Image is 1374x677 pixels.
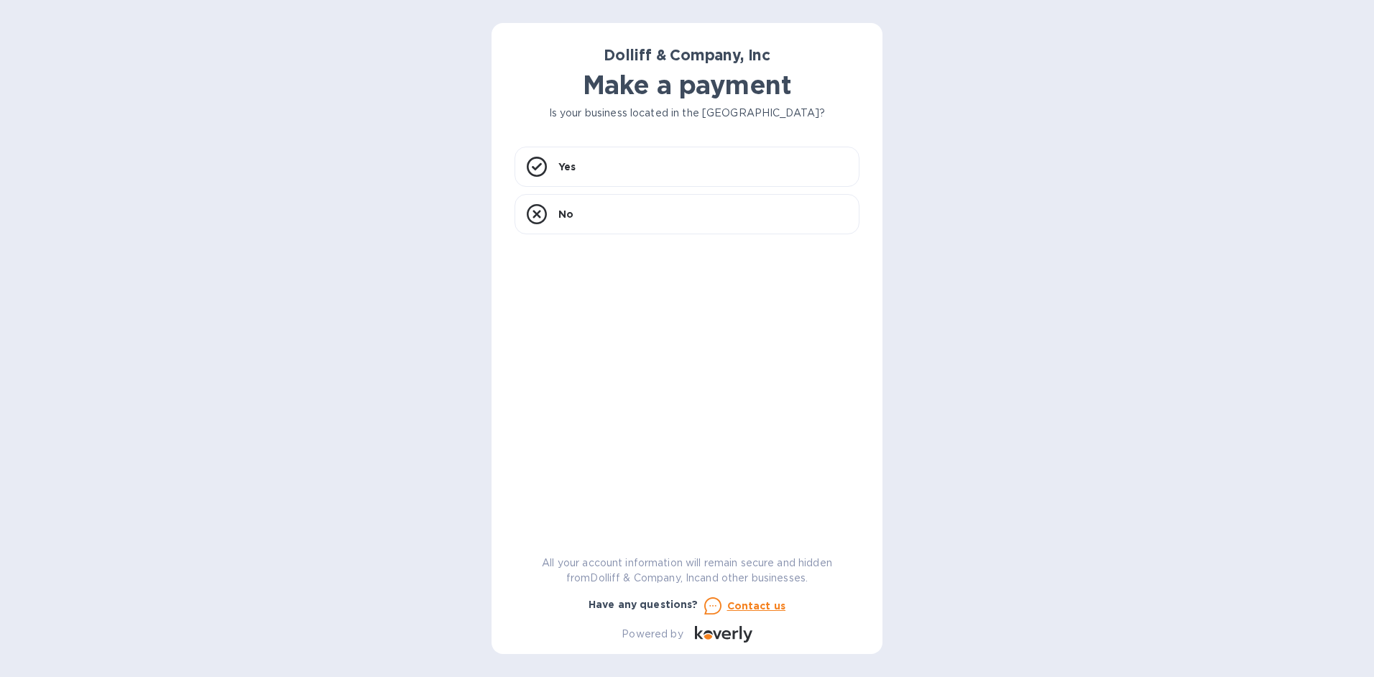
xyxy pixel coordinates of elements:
p: Powered by [622,627,683,642]
p: All your account information will remain secure and hidden from Dolliff & Company, Inc and other ... [515,556,859,586]
u: Contact us [727,600,786,612]
p: No [558,207,573,221]
p: Yes [558,160,576,174]
b: Dolliff & Company, Inc [604,46,770,64]
h1: Make a payment [515,70,859,100]
b: Have any questions? [589,599,698,610]
p: Is your business located in the [GEOGRAPHIC_DATA]? [515,106,859,121]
